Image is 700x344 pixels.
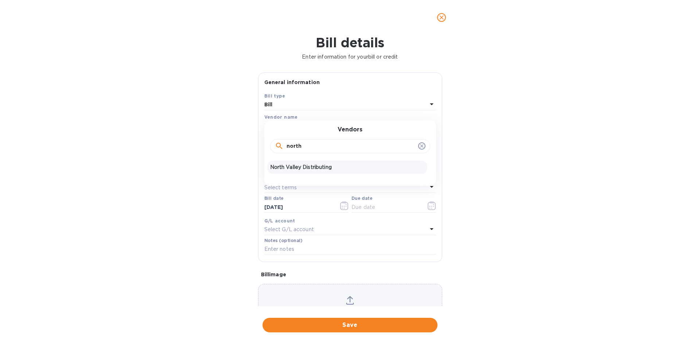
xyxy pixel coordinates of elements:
b: Bill [264,102,273,107]
b: Bill type [264,93,285,99]
input: Search [287,141,415,152]
b: General information [264,79,320,85]
input: Select date [264,202,333,213]
label: Notes (optional) [264,238,303,243]
p: Select G/L account [264,226,314,233]
h1: Bill details [6,35,694,50]
h3: Vendors [338,126,362,133]
p: North Valley Distributing [270,163,424,171]
span: Save [268,321,432,329]
p: Enter information for your bill or credit [6,53,694,61]
b: G/L account [264,218,295,224]
input: Due date [351,202,420,213]
p: Select terms [264,184,297,191]
button: Save [262,318,437,332]
p: Select vendor name [264,122,315,130]
button: close [433,9,450,26]
label: Due date [351,197,372,201]
label: Bill date [264,197,284,201]
input: Enter notes [264,244,436,255]
b: Vendor name [264,114,298,120]
p: Bill image [261,271,439,278]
